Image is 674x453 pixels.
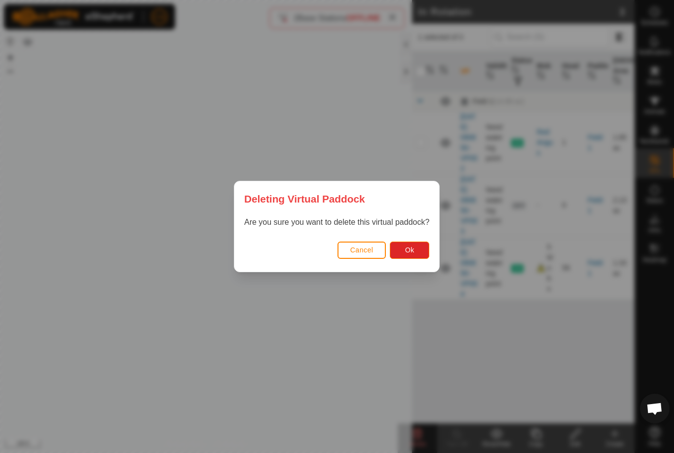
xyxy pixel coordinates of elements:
[350,246,374,254] span: Cancel
[244,216,429,228] p: Are you sure you want to delete this virtual paddock?
[337,242,386,259] button: Cancel
[390,242,430,259] button: Ok
[640,394,670,423] div: Open chat
[405,246,414,254] span: Ok
[244,191,365,206] span: Deleting Virtual Paddock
